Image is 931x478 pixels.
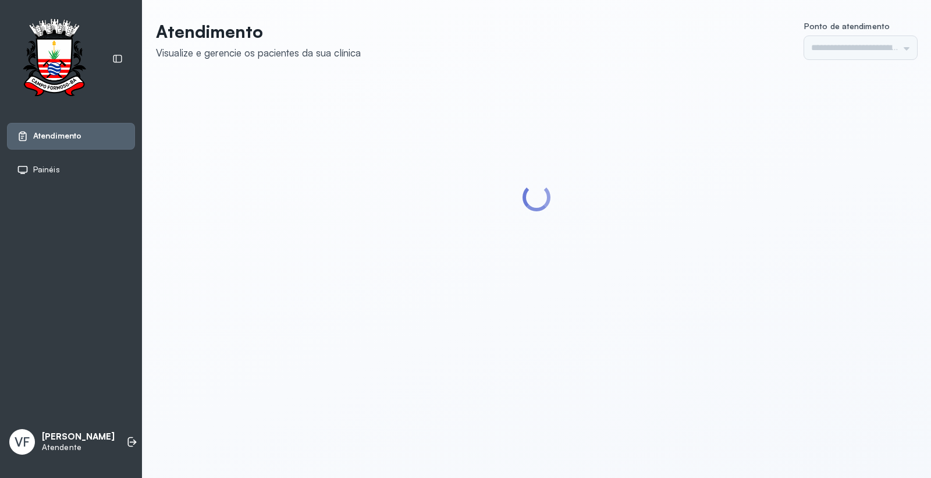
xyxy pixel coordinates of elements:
[42,442,115,452] p: Atendente
[33,165,60,175] span: Painéis
[42,431,115,442] p: [PERSON_NAME]
[156,47,361,59] div: Visualize e gerencie os pacientes da sua clínica
[17,130,125,142] a: Atendimento
[12,19,96,100] img: Logotipo do estabelecimento
[33,131,81,141] span: Atendimento
[804,21,890,31] span: Ponto de atendimento
[156,21,361,42] p: Atendimento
